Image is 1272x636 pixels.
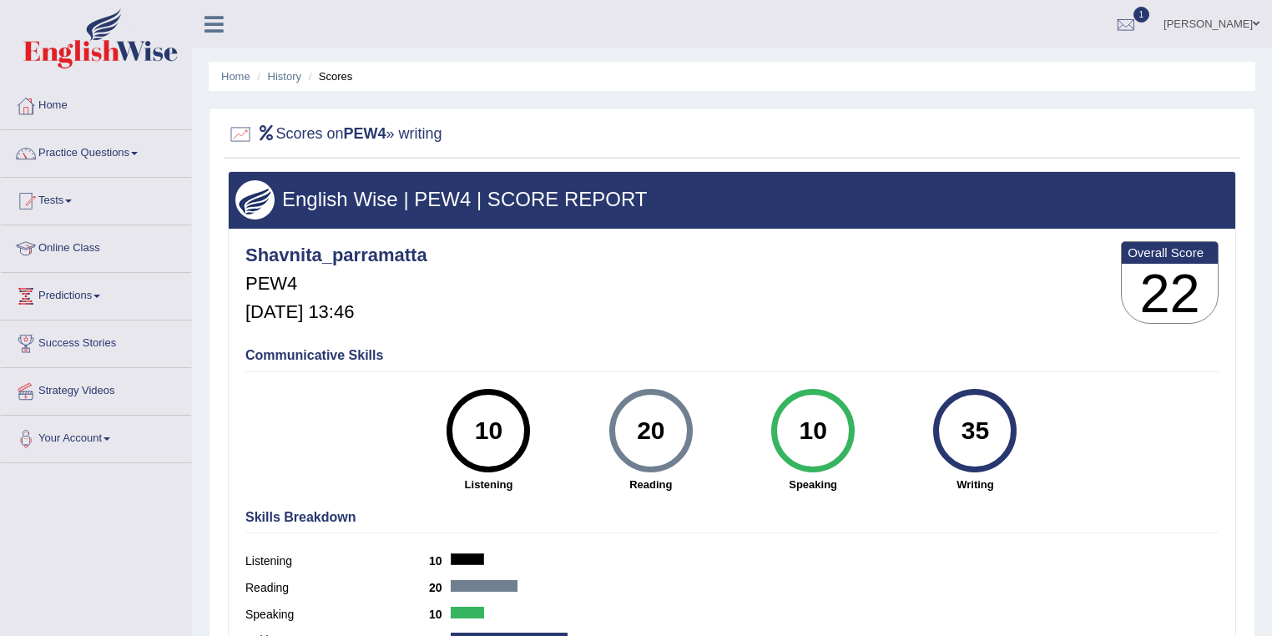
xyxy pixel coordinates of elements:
[620,396,681,466] div: 20
[305,68,353,84] li: Scores
[416,477,561,492] strong: Listening
[268,70,301,83] a: History
[902,477,1047,492] strong: Writing
[429,581,451,594] b: 20
[429,554,451,568] b: 10
[245,302,427,322] h5: [DATE] 13:46
[458,396,519,466] div: 10
[429,608,451,621] b: 10
[1,178,191,220] a: Tests
[1,130,191,172] a: Practice Questions
[228,122,442,147] h2: Scores on » writing
[235,189,1229,210] h3: English Wise | PEW4 | SCORE REPORT
[1128,245,1212,260] b: Overall Score
[245,245,427,265] h4: Shavnita_parramatta
[1133,7,1150,23] span: 1
[1,416,191,457] a: Your Account
[945,396,1006,466] div: 35
[740,477,886,492] strong: Speaking
[245,274,427,294] h5: PEW4
[344,125,386,142] b: PEW4
[245,553,429,570] label: Listening
[1,225,191,267] a: Online Class
[245,348,1219,363] h4: Communicative Skills
[245,606,429,623] label: Speaking
[245,579,429,597] label: Reading
[1,321,191,362] a: Success Stories
[245,510,1219,525] h4: Skills Breakdown
[235,180,275,220] img: wings.png
[1,273,191,315] a: Predictions
[578,477,724,492] strong: Reading
[221,70,250,83] a: Home
[1122,264,1218,324] h3: 22
[1,368,191,410] a: Strategy Videos
[1,83,191,124] a: Home
[782,396,843,466] div: 10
